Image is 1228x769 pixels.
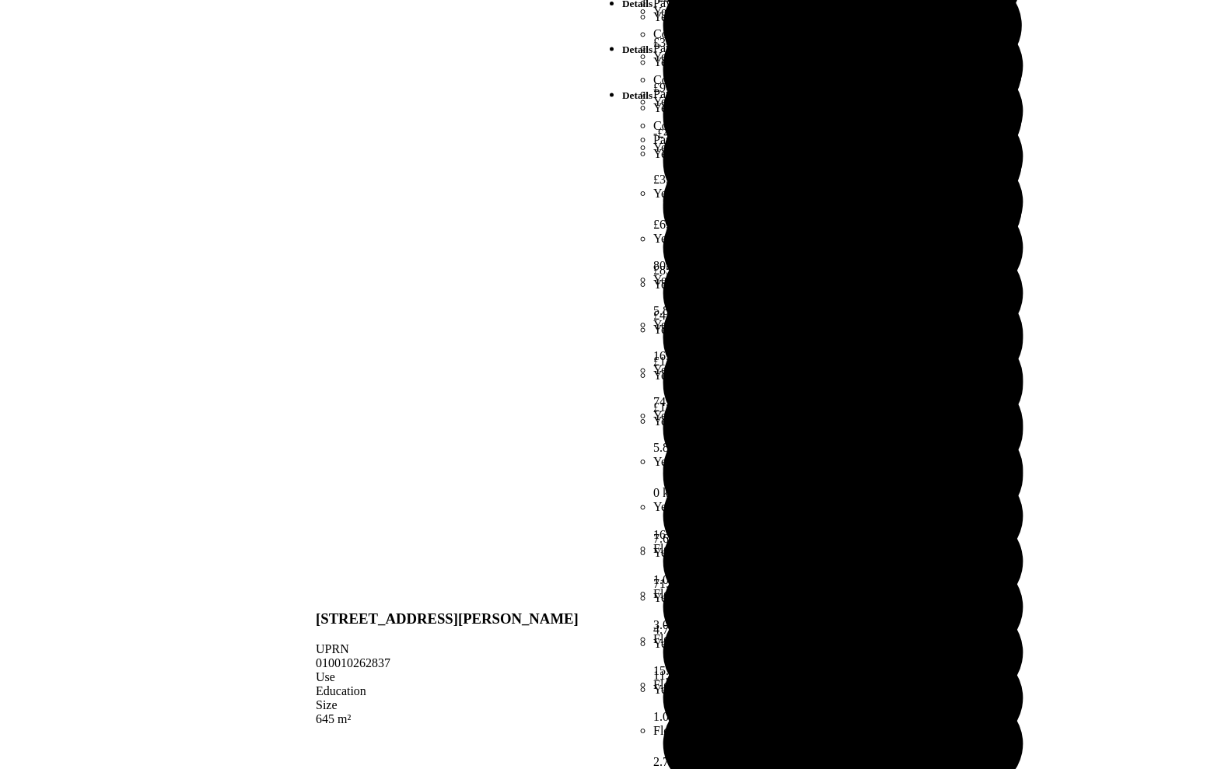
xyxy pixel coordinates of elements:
li: Yearly energy use change: [653,414,1033,683]
div: UPRN [316,642,579,656]
span: £1,070 [653,386,1033,414]
div: Size [316,698,579,712]
span: £1,800 – £5,300 [680,118,761,131]
li: Payback period: [653,132,1033,146]
div: Use [316,670,579,684]
span: 11.2 MWh, 7.3% [653,655,1033,682]
h3: [STREET_ADDRESS][PERSON_NAME] [316,610,579,627]
h5: Details [622,89,1033,101]
span: 2 – 5 years [734,132,789,145]
div: Education [316,684,579,698]
div: 645 m² [316,712,579,726]
li: Yearly energy savings: [653,146,1033,414]
div: 010010262837 [316,656,579,670]
li: Cost: [653,118,1033,132]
